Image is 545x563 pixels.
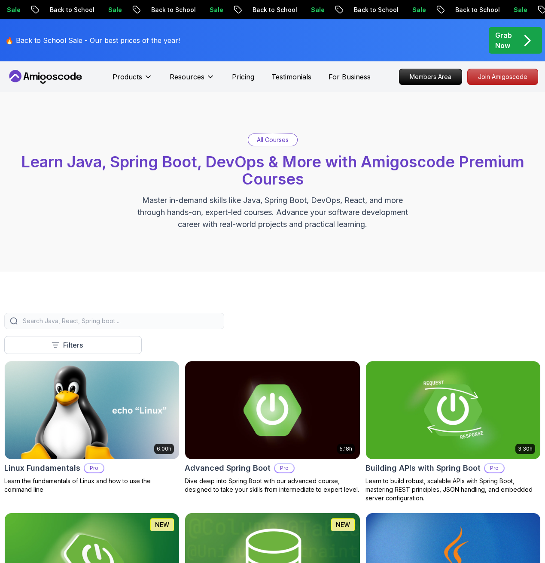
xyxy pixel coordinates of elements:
p: Sale [505,6,533,14]
p: Dive deep into Spring Boot with our advanced course, designed to take your skills from intermedia... [185,477,360,494]
button: Resources [170,72,215,89]
p: All Courses [257,136,289,144]
p: Sale [302,6,330,14]
a: For Business [329,72,371,82]
h2: Advanced Spring Boot [185,462,271,474]
p: Master in-demand skills like Java, Spring Boot, DevOps, React, and more through hands-on, expert-... [128,194,417,230]
h2: Building APIs with Spring Boot [365,462,481,474]
a: Building APIs with Spring Boot card3.30hBuilding APIs with Spring BootProLearn to build robust, s... [365,361,541,502]
p: Back to School [447,6,505,14]
p: Back to School [244,6,302,14]
p: NEW [336,521,350,529]
img: Building APIs with Spring Boot card [366,361,540,459]
span: Learn Java, Spring Boot, DevOps & More with Amigoscode Premium Courses [21,152,524,188]
a: Linux Fundamentals card6.00hLinux FundamentalsProLearn the fundamentals of Linux and how to use t... [4,361,180,494]
img: Advanced Spring Boot card [185,361,359,459]
p: Pro [485,464,504,472]
input: Search Java, React, Spring boot ... [21,317,219,325]
h2: Linux Fundamentals [4,462,80,474]
p: 3.30h [518,445,533,452]
p: Sale [100,6,127,14]
p: Back to School [41,6,100,14]
p: Sale [404,6,431,14]
img: Linux Fundamentals card [5,361,179,459]
p: Learn the fundamentals of Linux and how to use the command line [4,477,180,494]
a: Join Amigoscode [467,69,538,85]
p: Products [113,72,142,82]
p: Pro [275,464,294,472]
p: Join Amigoscode [468,69,538,85]
p: Back to School [345,6,404,14]
p: 🔥 Back to School Sale - Our best prices of the year! [5,35,180,45]
a: Advanced Spring Boot card5.18hAdvanced Spring BootProDive deep into Spring Boot with our advanced... [185,361,360,494]
p: NEW [155,521,169,529]
p: Grab Now [495,30,512,51]
p: Sale [201,6,228,14]
p: Back to School [143,6,201,14]
p: Filters [63,340,83,350]
a: Members Area [399,69,462,85]
p: 6.00h [157,445,171,452]
button: Products [113,72,152,89]
a: Testimonials [271,72,311,82]
a: Pricing [232,72,254,82]
p: 5.18h [340,445,352,452]
p: Learn to build robust, scalable APIs with Spring Boot, mastering REST principles, JSON handling, ... [365,477,541,502]
p: Pro [85,464,104,472]
button: Filters [4,336,142,354]
p: Resources [170,72,204,82]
